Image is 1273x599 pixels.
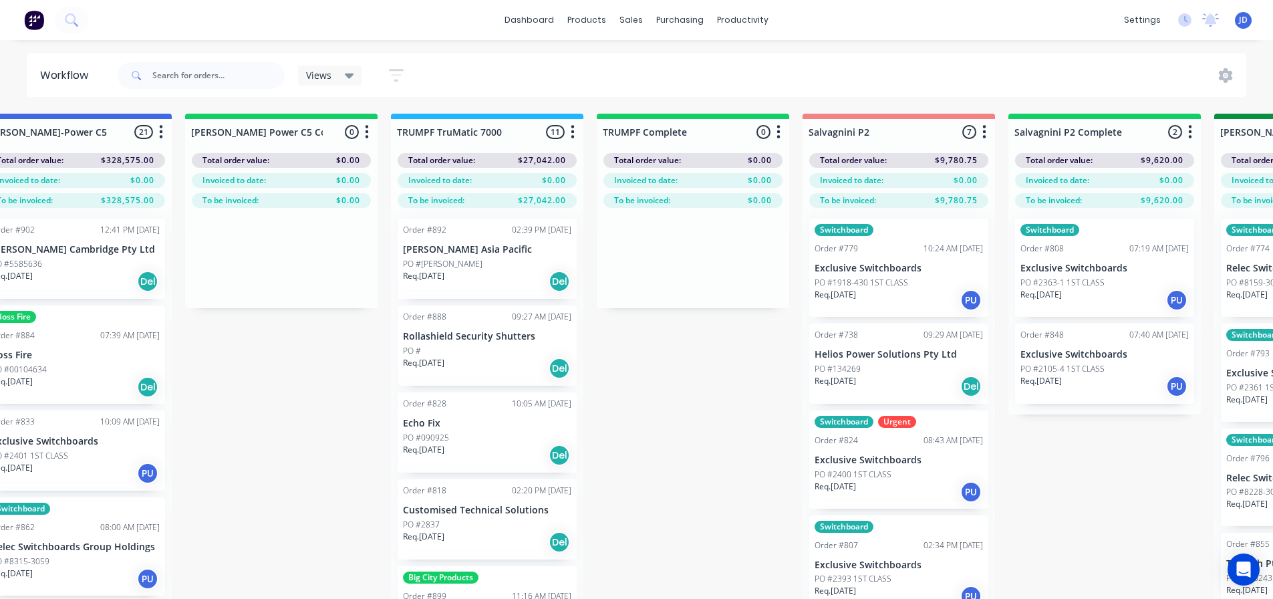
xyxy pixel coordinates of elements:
span: Invoiced to date: [614,174,678,187]
p: Req. [DATE] [403,270,444,282]
p: Req. [DATE] [815,289,856,301]
span: To be invoiced: [820,195,876,207]
div: Del [549,445,570,466]
div: 02:34 PM [DATE] [924,540,983,552]
div: Order #818 [403,485,446,497]
div: Order #81802:20 PM [DATE]Customised Technical SolutionsPO #2837Req.[DATE]Del [398,479,577,560]
div: 08:00 AM [DATE] [100,521,160,533]
p: Req. [DATE] [1226,394,1268,406]
p: PO #2837 [403,519,440,531]
div: Switchboard [1020,224,1079,236]
div: Big City Products [403,572,478,584]
span: $27,042.00 [518,195,566,207]
a: dashboard [498,10,561,30]
span: Invoiced to date: [820,174,883,187]
div: Order #88809:27 AM [DATE]Rollashield Security ShuttersPO #Req.[DATE]Del [398,306,577,386]
div: Del [549,531,570,553]
div: Switchboard [815,521,873,533]
div: Order #888 [403,311,446,323]
span: Views [306,68,331,82]
span: $0.00 [1159,174,1183,187]
div: Order #793 [1226,348,1270,360]
div: SwitchboardUrgentOrder #82408:43 AM [DATE]Exclusive SwitchboardsPO #2400 1ST CLASSReq.[DATE]PU [809,410,988,509]
div: settings [1117,10,1167,30]
div: Order #807 [815,540,858,552]
span: Invoiced to date: [408,174,472,187]
div: 09:29 AM [DATE] [924,329,983,341]
div: PU [960,481,982,503]
p: Req. [DATE] [1226,584,1268,596]
p: PO #2393 1ST CLASS [815,573,891,585]
p: Exclusive Switchboards [815,560,983,571]
span: $0.00 [748,174,772,187]
p: Exclusive Switchboards [815,263,983,274]
span: Total order value: [408,154,475,166]
p: Echo Fix [403,418,571,429]
span: Invoiced to date: [1026,174,1089,187]
div: 02:39 PM [DATE] [512,224,571,236]
p: PO #090925 [403,432,449,444]
div: Order #82810:05 AM [DATE]Echo FixPO #090925Req.[DATE]Del [398,392,577,473]
div: Order #73809:29 AM [DATE]Helios Power Solutions Pty LtdPO #134269Req.[DATE]Del [809,324,988,404]
div: purchasing [650,10,710,30]
div: Workflow [40,68,95,84]
span: Total order value: [1026,154,1093,166]
div: Order #855 [1226,538,1270,550]
span: $9,620.00 [1141,154,1183,166]
div: SwitchboardOrder #80807:19 AM [DATE]Exclusive SwitchboardsPO #2363-1 1ST CLASSReq.[DATE]PU [1015,219,1194,317]
div: Del [137,271,158,292]
span: $328,575.00 [101,195,154,207]
p: Req. [DATE] [1226,289,1268,301]
div: Urgent [878,416,916,428]
div: PU [1166,289,1187,311]
p: PO #1918-430 1ST CLASS [815,277,908,289]
p: Req. [DATE] [815,585,856,597]
span: $27,042.00 [518,154,566,166]
span: Total order value: [820,154,887,166]
div: 08:43 AM [DATE] [924,435,983,447]
p: Exclusive Switchboards [1020,349,1189,360]
div: 12:41 PM [DATE] [100,224,160,236]
div: Switchboard [815,224,873,236]
span: To be invoiced: [408,195,464,207]
span: $0.00 [130,174,154,187]
p: PO # [403,345,421,357]
img: Factory [24,10,44,30]
p: Req. [DATE] [1020,289,1062,301]
span: $9,620.00 [1141,195,1183,207]
span: $0.00 [542,174,566,187]
p: PO #[PERSON_NAME] [403,258,482,270]
p: Customised Technical Solutions [403,505,571,516]
span: To be invoiced: [1026,195,1082,207]
p: Req. [DATE] [403,531,444,543]
div: PU [137,568,158,590]
div: products [561,10,613,30]
div: Order #892 [403,224,446,236]
div: PU [960,289,982,311]
span: $0.00 [954,174,978,187]
span: Total order value: [614,154,681,166]
p: Rollashield Security Shutters [403,331,571,342]
div: 07:39 AM [DATE] [100,330,160,342]
div: Del [549,271,570,292]
p: Helios Power Solutions Pty Ltd [815,349,983,360]
p: Req. [DATE] [1226,498,1268,510]
div: Order #808 [1020,243,1064,255]
span: To be invoiced: [202,195,259,207]
span: $0.00 [336,154,360,166]
span: $0.00 [336,174,360,187]
p: Exclusive Switchboards [815,455,983,466]
div: Del [549,358,570,379]
p: Req. [DATE] [403,444,444,456]
span: $9,780.75 [935,195,978,207]
div: Order #84807:40 AM [DATE]Exclusive SwitchboardsPO #2105-4 1ST CLASSReq.[DATE]PU [1015,324,1194,404]
span: $0.00 [336,195,360,207]
p: PO #2105-4 1ST CLASS [1020,363,1105,375]
div: sales [613,10,650,30]
p: Req. [DATE] [403,357,444,369]
div: 07:19 AM [DATE] [1129,243,1189,255]
div: 10:24 AM [DATE] [924,243,983,255]
div: Order #848 [1020,329,1064,341]
div: 07:40 AM [DATE] [1129,329,1189,341]
span: Invoiced to date: [202,174,266,187]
